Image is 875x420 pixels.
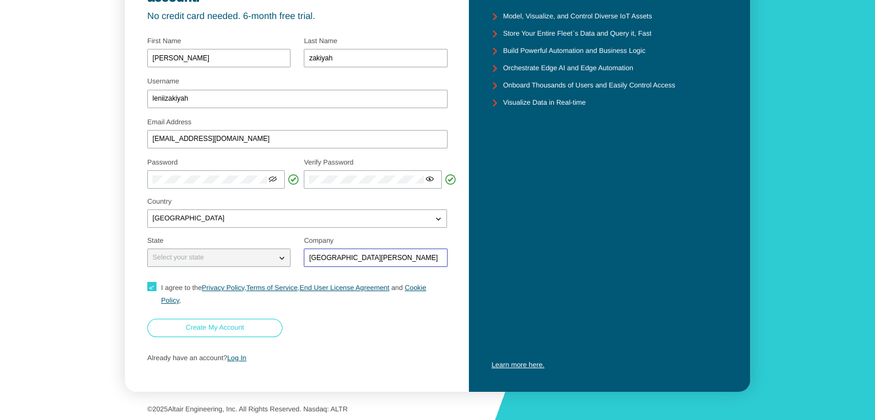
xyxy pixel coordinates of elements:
[147,12,447,22] unity-typography: No credit card needed. 6-month free trial.
[503,82,675,90] unity-typography: Onboard Thousands of Users and Easily Control Access
[491,361,544,369] a: Learn more here.
[147,406,728,414] p: © Altair Engineering, Inc. All Rights Reserved. Nasdaq: ALTR
[147,118,192,126] label: Email Address
[147,158,178,166] label: Password
[503,30,651,38] unity-typography: Store Your Entire Fleet`s Data and Query it, Fast
[503,13,652,21] unity-typography: Model, Visualize, and Control Diverse IoT Assets
[161,284,426,304] a: Cookie Policy
[246,284,297,292] a: Terms of Service
[491,224,728,357] iframe: YouTube video player
[503,99,586,107] unity-typography: Visualize Data in Real-time
[152,405,168,413] span: 2025
[202,284,244,292] a: Privacy Policy
[147,354,447,362] p: Already have an account?
[391,284,403,292] span: and
[503,64,633,72] unity-typography: Orchestrate Edge AI and Edge Automation
[300,284,389,292] a: End User License Agreement
[227,354,246,362] a: Log In
[147,77,179,85] label: Username
[503,47,645,55] unity-typography: Build Powerful Automation and Business Logic
[161,284,426,304] span: I agree to the , , ,
[304,158,353,166] label: Verify Password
